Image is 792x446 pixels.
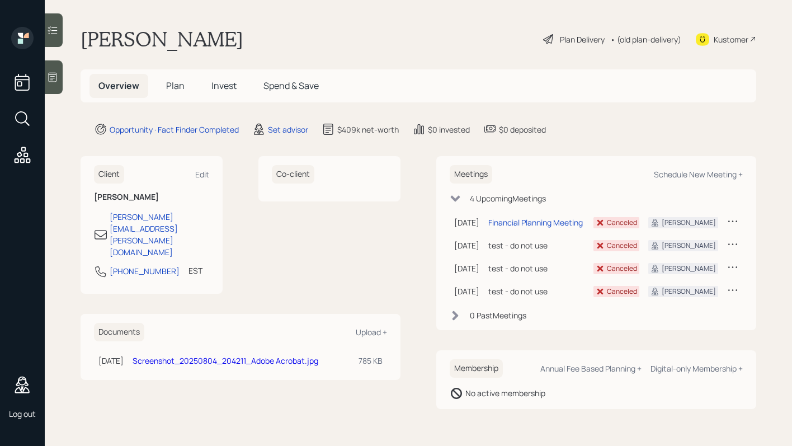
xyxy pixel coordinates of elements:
span: Spend & Save [263,79,319,92]
div: [DATE] [454,285,479,297]
div: Edit [195,169,209,180]
span: Overview [98,79,139,92]
h6: Membership [450,359,503,378]
div: $0 deposited [499,124,546,135]
div: test - do not use [488,262,584,274]
div: Set advisor [268,124,308,135]
h6: Client [94,165,124,184]
div: [DATE] [454,262,479,274]
h6: Co-client [272,165,314,184]
div: [DATE] [454,240,479,251]
div: $0 invested [428,124,470,135]
div: Log out [9,409,36,419]
div: • (old plan-delivery) [610,34,681,45]
div: Annual Fee Based Planning + [540,363,642,374]
div: test - do not use [488,240,584,251]
span: Plan [166,79,185,92]
div: test - do not use [488,285,584,297]
div: Canceled [607,264,637,274]
div: [PERSON_NAME] [662,287,716,297]
div: [DATE] [98,355,124,367]
div: Canceled [607,287,637,297]
div: $409k net-worth [337,124,399,135]
div: [PERSON_NAME][EMAIL_ADDRESS][PERSON_NAME][DOMAIN_NAME] [110,211,209,258]
div: Digital-only Membership + [650,363,743,374]
div: [DATE] [454,217,479,228]
a: Screenshot_20250804_204211_Adobe Acrobat.jpg [133,355,318,366]
div: Canceled [607,218,637,228]
h6: Documents [94,323,144,341]
div: [PERSON_NAME] [662,218,716,228]
div: [PERSON_NAME] [662,264,716,274]
div: Financial Planning Meeting [488,217,583,228]
div: Upload + [356,327,387,337]
div: 4 Upcoming Meeting s [470,193,546,204]
div: EST [188,265,202,276]
div: No active membership [465,387,545,399]
h6: Meetings [450,165,492,184]
div: 0 Past Meeting s [470,309,526,321]
div: Canceled [607,241,637,251]
div: Plan Delivery [560,34,605,45]
h1: [PERSON_NAME] [81,27,243,51]
span: Invest [211,79,237,92]
div: Schedule New Meeting + [654,169,743,180]
div: [PERSON_NAME] [662,241,716,251]
div: 785 KB [359,355,383,367]
div: [PHONE_NUMBER] [110,265,180,277]
div: Opportunity · Fact Finder Completed [110,124,239,135]
h6: [PERSON_NAME] [94,193,209,202]
div: Kustomer [714,34,748,45]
